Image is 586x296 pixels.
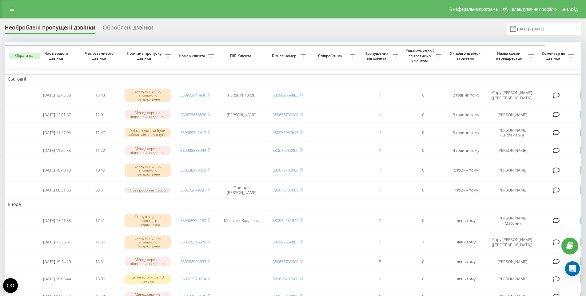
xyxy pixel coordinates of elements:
[35,211,78,231] td: [DATE] 17:41:38
[488,271,537,287] td: [PERSON_NAME]
[35,254,78,270] td: [DATE] 15:24:20
[444,124,488,141] td: 3 години тому
[35,181,78,199] td: [DATE] 08:31:58
[488,143,537,159] td: [PERSON_NAME]
[401,271,444,287] td: 0
[125,110,171,119] div: Менеджери не відповіли на дзвінок
[35,160,78,180] td: [DATE] 10:40:10
[217,211,266,231] td: Мельник Владлена
[125,51,165,61] span: Причина пропуску дзвінка
[312,53,350,58] span: Співробітник
[78,271,122,287] td: 15:05
[78,254,122,270] td: 15:31
[273,259,298,264] a: 380676730900
[273,167,298,173] a: 380676730900
[217,85,266,105] td: [PERSON_NAME]
[401,124,444,141] td: 0
[269,53,301,58] span: Бізнес номер
[540,51,568,61] span: Коментар до дзвінка
[565,261,580,276] div: Open Intercom Messenger
[273,92,298,98] a: 380992559883
[358,160,401,180] td: 1
[180,187,206,193] a: 380673419081
[5,24,95,34] div: Необроблені пропущені дзвінки
[180,130,206,135] a: 380989542417
[180,92,206,98] a: 380972648936
[488,107,537,123] td: [PERSON_NAME]
[358,143,401,159] td: 1
[217,181,266,199] td: Орищич [PERSON_NAME]
[180,218,206,223] a: 380665532133
[78,107,122,123] td: 12:01
[401,143,444,159] td: 0
[444,271,488,287] td: день тому
[125,257,171,266] div: Менеджери не відповіли на дзвінок
[35,143,78,159] td: [DATE] 11:22:58
[177,53,208,58] span: Номер клієнта
[488,232,537,252] td: Copy [PERSON_NAME] ([GEOGRAPHIC_DATA])
[35,232,78,252] td: [DATE] 17:35:51
[444,160,488,180] td: 5 годин тому
[35,271,78,287] td: [DATE] 15:05:44
[273,239,298,245] a: 380992559883
[358,124,401,141] td: 1
[125,164,171,177] div: Скинуто під час вітального повідомлення
[125,128,171,137] div: Усі менеджери були зайняті або недоступні
[401,254,444,270] td: 0
[78,181,122,199] td: 08:31
[405,49,436,63] span: Кількість спроб зв'язатись з клієнтом
[35,85,78,105] td: [DATE] 13:43:38
[180,239,206,245] a: 380505216879
[401,85,444,105] td: 0
[78,211,122,231] td: 17:41
[358,232,401,252] td: 1
[217,107,266,123] td: [PERSON_NAME]
[222,53,261,58] span: ПІБ Клієнта
[273,112,298,117] a: 380676730900
[78,124,122,141] td: 11:47
[40,51,74,61] span: Час першого дзвінка
[444,232,488,252] td: день тому
[444,254,488,270] td: день тому
[488,85,537,105] td: Copy [PERSON_NAME] ([GEOGRAPHIC_DATA])
[78,85,122,105] td: 13:43
[78,143,122,159] td: 11:22
[401,160,444,180] td: 0
[444,181,488,199] td: 7 годин тому
[3,278,18,293] button: Open CMP widget
[125,214,171,227] div: Скинуто під час вітального повідомлення
[9,53,40,59] button: Обрати всі
[401,181,444,199] td: 0
[491,51,528,61] span: Назва схеми переадресації
[78,160,122,180] td: 10:40
[444,85,488,105] td: 2 години тому
[35,107,78,123] td: [DATE] 12:01:57
[273,148,298,153] a: 380676730900
[180,167,206,173] a: 380638978465
[488,181,537,199] td: [PERSON_NAME]
[180,259,206,264] a: 380958503637
[567,7,578,12] span: Вихід
[358,85,401,105] td: 1
[444,143,488,159] td: 4 години тому
[358,271,401,287] td: 1
[180,276,206,282] a: 380507370204
[358,107,401,123] td: 1
[361,51,393,61] span: Пропущених від клієнта
[273,187,298,193] a: 380676730900
[273,276,298,282] a: 380676730900
[488,211,537,231] td: [PERSON_NAME] (Масони)
[358,254,401,270] td: 5
[180,112,206,117] a: 380677666870
[125,89,171,102] div: Скинуто під час вітального повідомлення
[449,51,483,61] span: Як довго дзвінок втрачено
[273,130,298,135] a: 380953057615
[83,51,117,61] span: Час останнього дзвінка
[35,124,78,141] td: [DATE] 11:47:04
[488,160,537,180] td: [PERSON_NAME]
[401,107,444,123] td: 0
[273,218,298,223] a: 380974251842
[125,274,171,284] div: Скинуто раніше 10 секунд
[453,7,498,12] span: Реферальна програма
[125,146,171,155] div: Менеджери не відповіли на дзвінок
